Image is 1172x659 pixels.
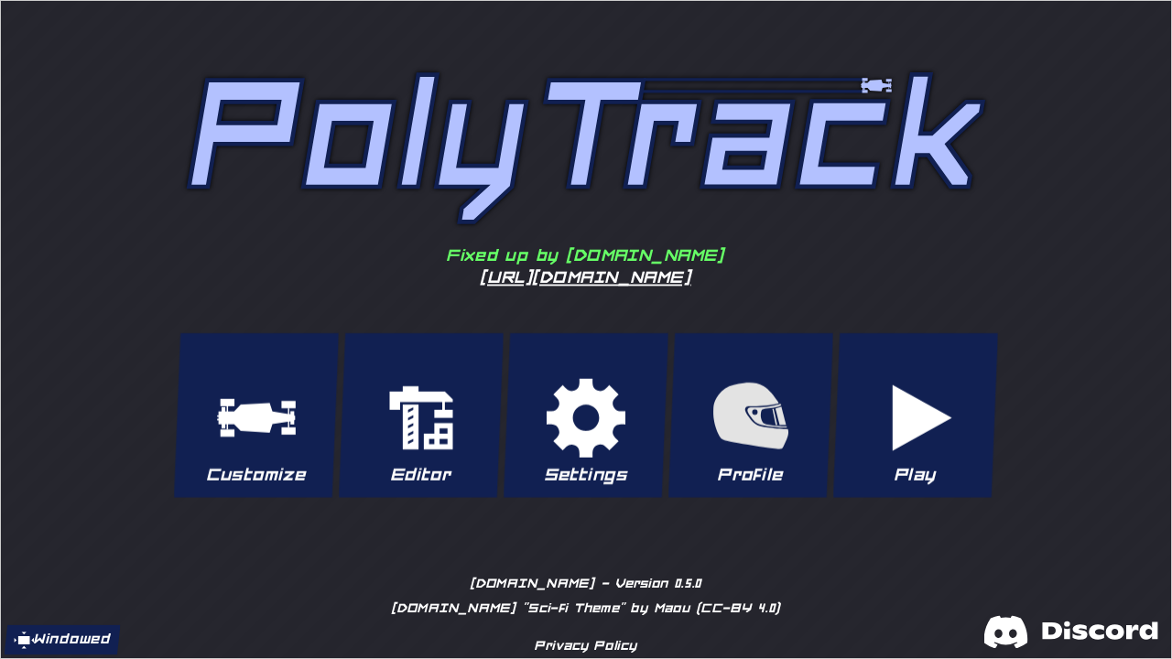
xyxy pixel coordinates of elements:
img: discord.svg [983,614,1157,647]
button: Editor [338,332,503,497]
div: Fixed up by [DOMAIN_NAME] [446,243,723,286]
a: [DOMAIN_NAME] - Version 0.5.0 [465,570,705,595]
button: Profile [667,332,832,497]
p: Editor [338,462,503,484]
p: Customize [173,462,338,484]
button: Play [832,332,997,497]
p: Profile [667,462,832,484]
button: Settings [503,332,667,497]
p: Play [832,462,997,484]
a: [URL][DOMAIN_NAME] [480,265,690,286]
button: Customize [173,332,338,497]
a: [DOMAIN_NAME] "Sci-fi Theme" by Maou (CC-BY 4.0) [386,595,784,620]
button: Windowed [4,624,120,654]
img: windowed.svg [13,629,33,649]
a: Privacy Policy [530,632,641,657]
p: Settings [503,462,667,484]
